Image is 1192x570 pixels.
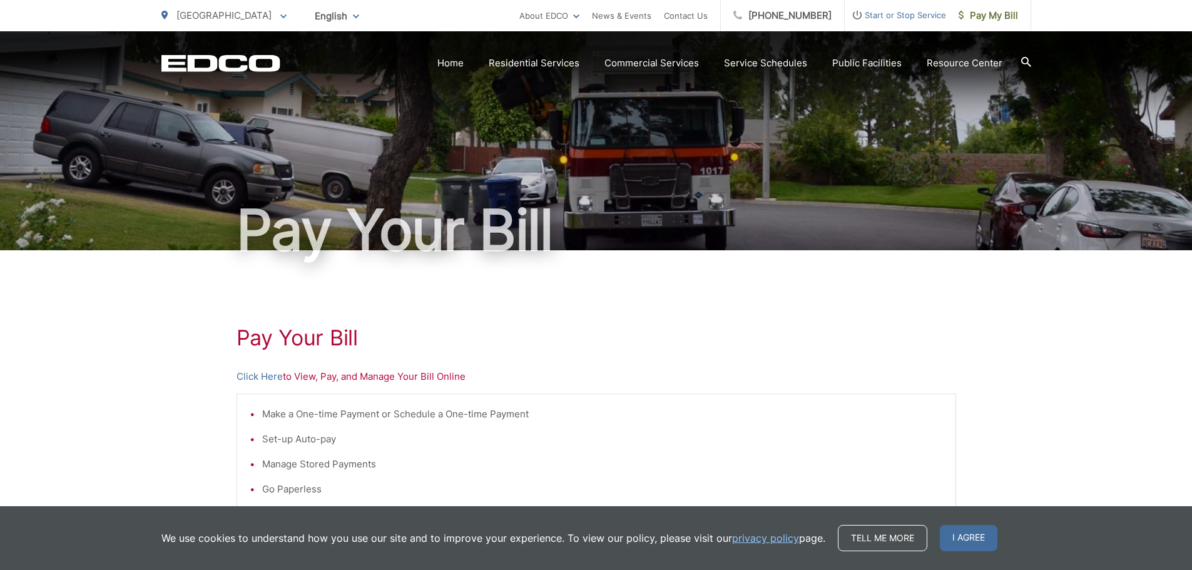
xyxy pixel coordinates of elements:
[959,8,1018,23] span: Pay My Bill
[838,525,927,551] a: Tell me more
[664,8,708,23] a: Contact Us
[176,9,272,21] span: [GEOGRAPHIC_DATA]
[262,432,943,447] li: Set-up Auto-pay
[161,531,825,546] p: We use cookies to understand how you use our site and to improve your experience. To view our pol...
[519,8,579,23] a: About EDCO
[305,5,369,27] span: English
[237,369,283,384] a: Click Here
[604,56,699,71] a: Commercial Services
[832,56,902,71] a: Public Facilities
[262,457,943,472] li: Manage Stored Payments
[592,8,651,23] a: News & Events
[161,54,280,72] a: EDCD logo. Return to the homepage.
[237,369,956,384] p: to View, Pay, and Manage Your Bill Online
[732,531,799,546] a: privacy policy
[489,56,579,71] a: Residential Services
[724,56,807,71] a: Service Schedules
[237,325,956,350] h1: Pay Your Bill
[927,56,1002,71] a: Resource Center
[262,482,943,497] li: Go Paperless
[437,56,464,71] a: Home
[940,525,997,551] span: I agree
[262,407,943,422] li: Make a One-time Payment or Schedule a One-time Payment
[161,199,1031,262] h1: Pay Your Bill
